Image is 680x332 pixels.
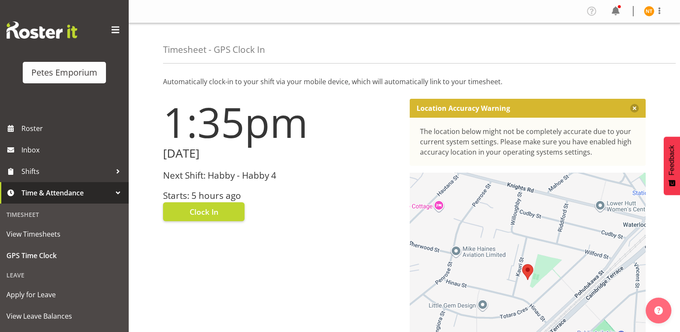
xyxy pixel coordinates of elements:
button: Close message [630,104,639,113]
span: Inbox [21,143,124,156]
span: Shifts [21,165,112,178]
a: View Leave Balances [2,305,127,327]
img: help-xxl-2.png [654,306,663,315]
h1: 1:35pm [163,99,399,145]
p: Location Accuracy Warning [417,104,510,113]
div: The location below might not be completely accurate due to your current system settings. Please m... [420,126,636,157]
span: Time & Attendance [21,186,112,199]
div: Timesheet [2,206,127,223]
a: Apply for Leave [2,284,127,305]
h3: Next Shift: Habby - Habby 4 [163,171,399,180]
span: GPS Time Clock [6,249,122,262]
div: Leave [2,266,127,284]
span: Clock In [190,206,218,217]
button: Feedback - Show survey [664,137,680,195]
a: View Timesheets [2,223,127,245]
button: Clock In [163,202,245,221]
h4: Timesheet - GPS Clock In [163,45,265,55]
span: Apply for Leave [6,288,122,301]
span: View Timesheets [6,228,122,241]
span: View Leave Balances [6,310,122,323]
div: Petes Emporium [31,66,97,79]
p: Automatically clock-in to your shift via your mobile device, which will automatically link to you... [163,76,646,87]
h3: Starts: 5 hours ago [163,191,399,201]
span: Feedback [668,145,676,175]
img: Rosterit website logo [6,21,77,39]
a: GPS Time Clock [2,245,127,266]
img: nicole-thomson8388.jpg [644,6,654,16]
span: Roster [21,122,124,135]
h2: [DATE] [163,147,399,160]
